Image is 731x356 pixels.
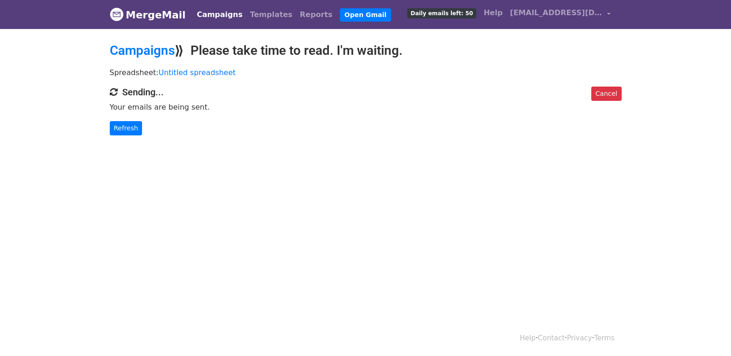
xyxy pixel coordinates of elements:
a: MergeMail [110,5,186,24]
a: Refresh [110,121,143,135]
span: Daily emails left: 50 [407,8,476,18]
a: Reports [296,6,336,24]
a: Templates [246,6,296,24]
p: Spreadsheet: [110,68,622,77]
a: Untitled spreadsheet [159,68,236,77]
a: Open Gmail [340,8,391,22]
a: Cancel [591,87,621,101]
a: Privacy [567,334,592,342]
a: Campaigns [193,6,246,24]
p: Your emails are being sent. [110,102,622,112]
h4: Sending... [110,87,622,98]
a: Help [480,4,506,22]
span: [EMAIL_ADDRESS][DOMAIN_NAME] [510,7,602,18]
a: Campaigns [110,43,175,58]
h2: ⟫ Please take time to read. I'm waiting. [110,43,622,58]
a: [EMAIL_ADDRESS][DOMAIN_NAME] [506,4,614,25]
a: Help [520,334,535,342]
img: MergeMail logo [110,7,124,21]
a: Terms [594,334,614,342]
a: Contact [538,334,565,342]
a: Daily emails left: 50 [404,4,480,22]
